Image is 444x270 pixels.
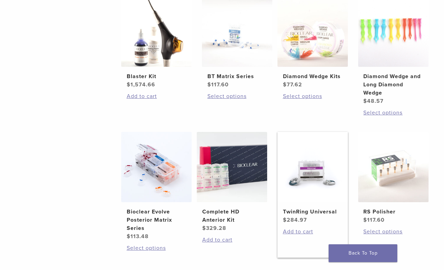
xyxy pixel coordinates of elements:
[329,244,397,262] a: Back To Top
[127,208,186,232] h2: Bioclear Evolve Posterior Matrix Series
[363,208,423,216] h2: RS Polisher
[127,81,155,88] bdi: 1,574.66
[19,40,24,45] img: tab_domain_overview_orange.svg
[202,208,262,224] h2: Complete HD Anterior Kit
[207,81,229,88] bdi: 117.60
[127,81,130,88] span: $
[207,92,267,100] a: Select options for “BT Matrix Series”
[202,225,206,232] span: $
[127,92,186,100] a: Add to cart: “Blaster Kit”
[283,208,343,216] h2: TwinRing Universal
[283,217,287,223] span: $
[11,18,16,23] img: website_grey.svg
[202,225,226,232] bdi: 329.28
[283,81,287,88] span: $
[127,233,130,240] span: $
[283,81,302,88] bdi: 77.62
[127,244,186,252] a: Select options for “Bioclear Evolve Posterior Matrix Series”
[76,40,116,45] div: Keywords by Traffic
[363,217,367,223] span: $
[363,98,384,105] bdi: 48.57
[277,132,348,202] img: TwinRing Universal
[121,132,192,202] img: Bioclear Evolve Posterior Matrix Series
[18,18,76,23] div: Domain: [DOMAIN_NAME]
[202,236,262,244] a: Add to cart: “Complete HD Anterior Kit”
[19,11,34,16] div: v 4.0.25
[197,132,267,232] a: Complete HD Anterior KitComplete HD Anterior Kit $329.28
[363,217,385,223] bdi: 117.60
[127,72,186,81] h2: Blaster Kit
[68,40,74,45] img: tab_keywords_by_traffic_grey.svg
[283,92,343,100] a: Select options for “Diamond Wedge Kits”
[207,72,267,81] h2: BT Matrix Series
[283,228,343,236] a: Add to cart: “TwinRing Universal”
[197,132,267,202] img: Complete HD Anterior Kit
[363,72,423,97] h2: Diamond Wedge and Long Diamond Wedge
[277,132,348,224] a: TwinRing UniversalTwinRing Universal $284.97
[207,81,211,88] span: $
[358,132,429,202] img: RS Polisher
[127,233,149,240] bdi: 113.48
[121,132,192,241] a: Bioclear Evolve Posterior Matrix SeriesBioclear Evolve Posterior Matrix Series $113.48
[283,217,307,223] bdi: 284.97
[11,11,16,16] img: logo_orange.svg
[363,98,367,105] span: $
[363,109,423,117] a: Select options for “Diamond Wedge and Long Diamond Wedge”
[26,40,61,45] div: Domain Overview
[358,132,429,224] a: RS PolisherRS Polisher $117.60
[363,228,423,236] a: Select options for “RS Polisher”
[283,72,343,81] h2: Diamond Wedge Kits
